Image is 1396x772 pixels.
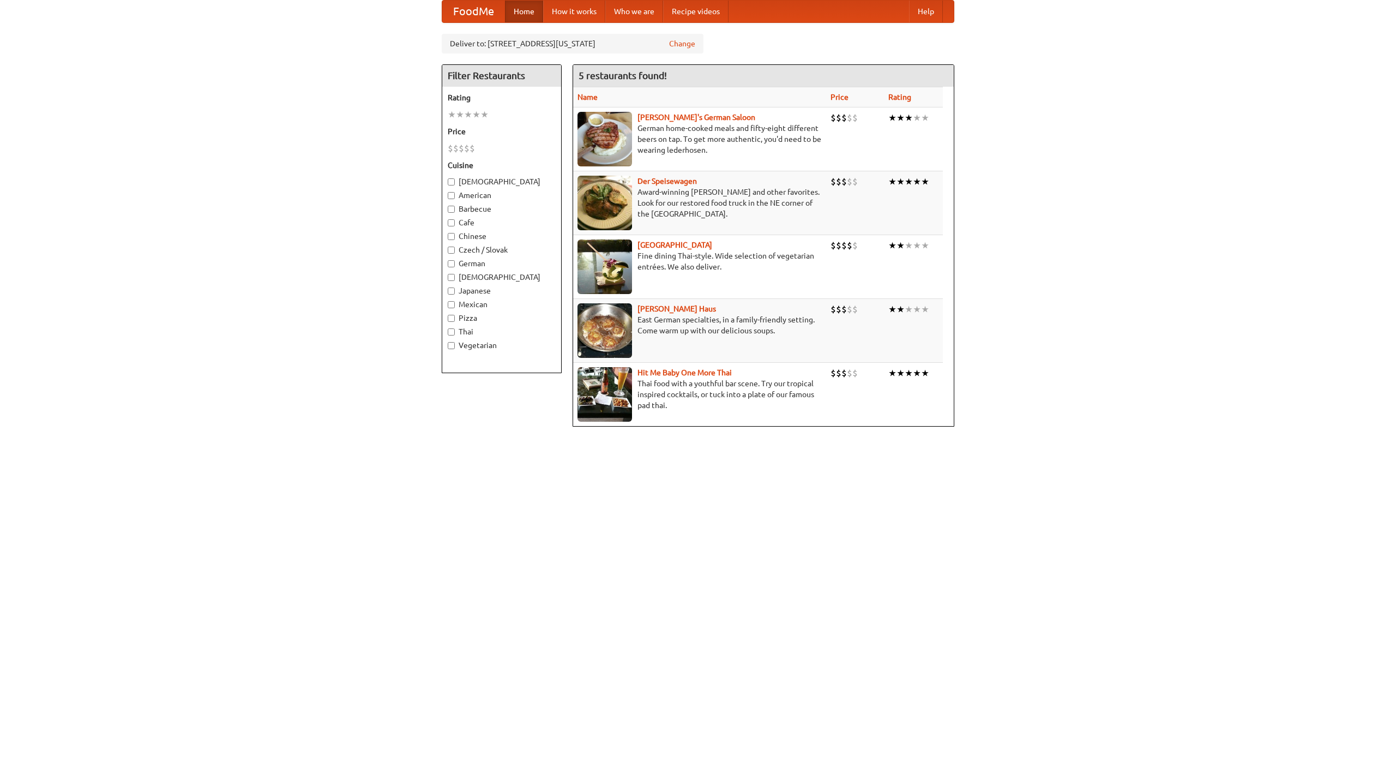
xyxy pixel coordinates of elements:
input: German [448,260,455,267]
li: ★ [472,109,480,121]
input: Barbecue [448,206,455,213]
li: $ [852,367,858,379]
li: $ [453,142,459,154]
label: [DEMOGRAPHIC_DATA] [448,272,556,283]
li: $ [831,240,836,252]
a: Hit Me Baby One More Thai [637,368,732,377]
label: Cafe [448,217,556,228]
a: [PERSON_NAME]'s German Saloon [637,113,755,122]
label: Japanese [448,285,556,296]
li: ★ [913,112,921,124]
li: $ [831,367,836,379]
img: speisewagen.jpg [577,176,632,230]
li: ★ [448,109,456,121]
h4: Filter Restaurants [442,65,561,87]
li: ★ [896,176,905,188]
input: Thai [448,328,455,336]
li: $ [831,176,836,188]
p: East German specialties, in a family-friendly setting. Come warm up with our delicious soups. [577,314,822,336]
li: ★ [921,367,929,379]
label: Pizza [448,313,556,324]
a: Rating [888,93,911,101]
a: Change [669,38,695,49]
h5: Price [448,126,556,137]
li: ★ [888,367,896,379]
input: American [448,192,455,199]
a: [GEOGRAPHIC_DATA] [637,241,712,249]
li: $ [836,240,841,252]
li: $ [831,112,836,124]
li: ★ [921,240,929,252]
li: ★ [905,303,913,315]
input: Pizza [448,315,455,322]
li: ★ [888,112,896,124]
h5: Cuisine [448,160,556,171]
a: FoodMe [442,1,505,22]
li: ★ [921,176,929,188]
a: Home [505,1,543,22]
li: $ [831,303,836,315]
label: Mexican [448,299,556,310]
li: ★ [888,303,896,315]
label: [DEMOGRAPHIC_DATA] [448,176,556,187]
li: ★ [905,240,913,252]
a: Name [577,93,598,101]
p: Fine dining Thai-style. Wide selection of vegetarian entrées. We also deliver. [577,250,822,272]
li: ★ [913,176,921,188]
a: Help [909,1,943,22]
p: German home-cooked meals and fifty-eight different beers on tap. To get more authentic, you'd nee... [577,123,822,155]
li: ★ [913,303,921,315]
h5: Rating [448,92,556,103]
img: esthers.jpg [577,112,632,166]
li: ★ [896,367,905,379]
li: $ [470,142,475,154]
li: ★ [905,367,913,379]
li: ★ [921,112,929,124]
input: [DEMOGRAPHIC_DATA] [448,178,455,185]
img: satay.jpg [577,240,632,294]
a: Recipe videos [663,1,729,22]
a: Price [831,93,849,101]
li: $ [852,112,858,124]
li: ★ [464,109,472,121]
li: $ [836,112,841,124]
a: Der Speisewagen [637,177,697,185]
label: Vegetarian [448,340,556,351]
li: $ [841,367,847,379]
li: ★ [896,112,905,124]
label: American [448,190,556,201]
input: Czech / Slovak [448,247,455,254]
li: $ [841,303,847,315]
li: ★ [905,176,913,188]
input: Mexican [448,301,455,308]
label: Chinese [448,231,556,242]
p: Thai food with a youthful bar scene. Try our tropical inspired cocktails, or tuck into a plate of... [577,378,822,411]
li: ★ [888,240,896,252]
li: $ [836,303,841,315]
li: ★ [905,112,913,124]
li: $ [459,142,464,154]
input: Vegetarian [448,342,455,349]
li: $ [852,303,858,315]
li: ★ [456,109,464,121]
li: $ [836,367,841,379]
img: babythai.jpg [577,367,632,422]
li: $ [841,240,847,252]
li: $ [852,240,858,252]
li: ★ [896,240,905,252]
img: kohlhaus.jpg [577,303,632,358]
li: $ [847,303,852,315]
p: Award-winning [PERSON_NAME] and other favorites. Look for our restored food truck in the NE corne... [577,187,822,219]
li: $ [448,142,453,154]
label: German [448,258,556,269]
li: $ [847,367,852,379]
ng-pluralize: 5 restaurants found! [579,70,667,81]
li: $ [841,176,847,188]
label: Barbecue [448,204,556,214]
li: $ [847,240,852,252]
a: How it works [543,1,605,22]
